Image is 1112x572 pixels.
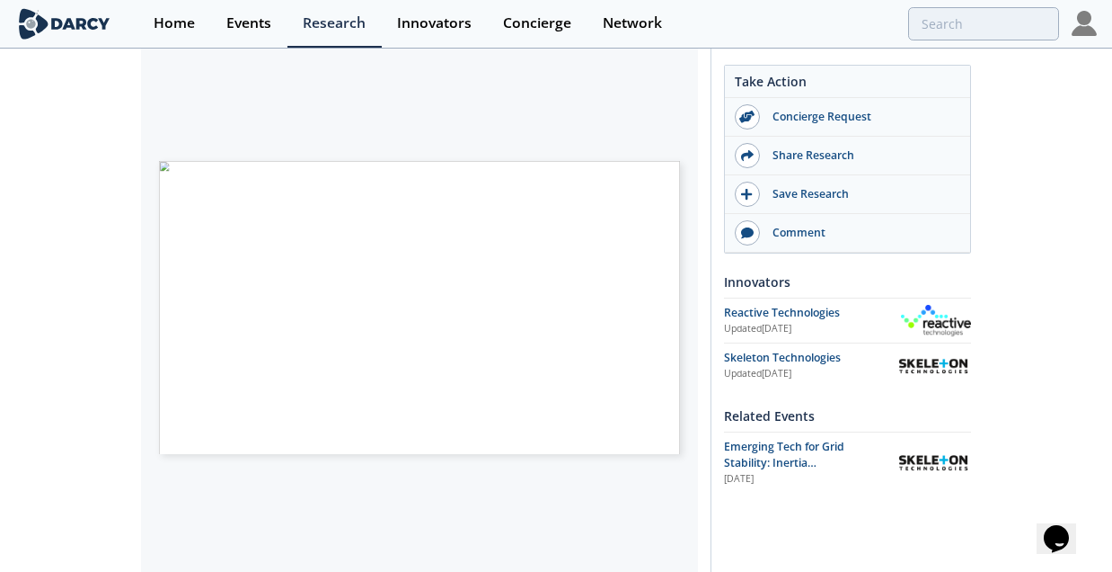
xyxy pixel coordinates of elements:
[1072,11,1097,36] img: Profile
[896,354,971,378] img: Skeleton Technologies
[725,72,970,98] div: Take Action
[603,16,662,31] div: Network
[724,305,971,336] a: Reactive Technologies Updated[DATE] Reactive Technologies
[503,16,571,31] div: Concierge
[724,439,849,504] span: Emerging Tech for Grid Stability: Inertia Measurement and High Power Energy Storage
[724,367,896,381] div: Updated [DATE]
[724,400,971,432] div: Related Events
[724,322,901,336] div: Updated [DATE]
[397,16,472,31] div: Innovators
[901,305,971,336] img: Reactive Technologies
[724,266,971,298] div: Innovators
[724,439,971,487] a: Emerging Tech for Grid Stability: Inertia Measurement and High Power Energy Storage [DATE] Skelet...
[760,147,961,164] div: Share Research
[724,350,971,381] a: Skeleton Technologies Updated[DATE] Skeleton Technologies
[15,8,113,40] img: logo-wide.svg
[896,451,971,474] img: Skeleton Technologies
[760,109,961,125] div: Concierge Request
[724,350,896,366] div: Skeleton Technologies
[760,186,961,202] div: Save Research
[724,305,901,321] div: Reactive Technologies
[760,225,961,241] div: Comment
[908,7,1059,40] input: Advanced Search
[154,16,195,31] div: Home
[303,16,366,31] div: Research
[1037,500,1094,554] iframe: chat widget
[724,472,883,487] div: [DATE]
[226,16,271,31] div: Events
